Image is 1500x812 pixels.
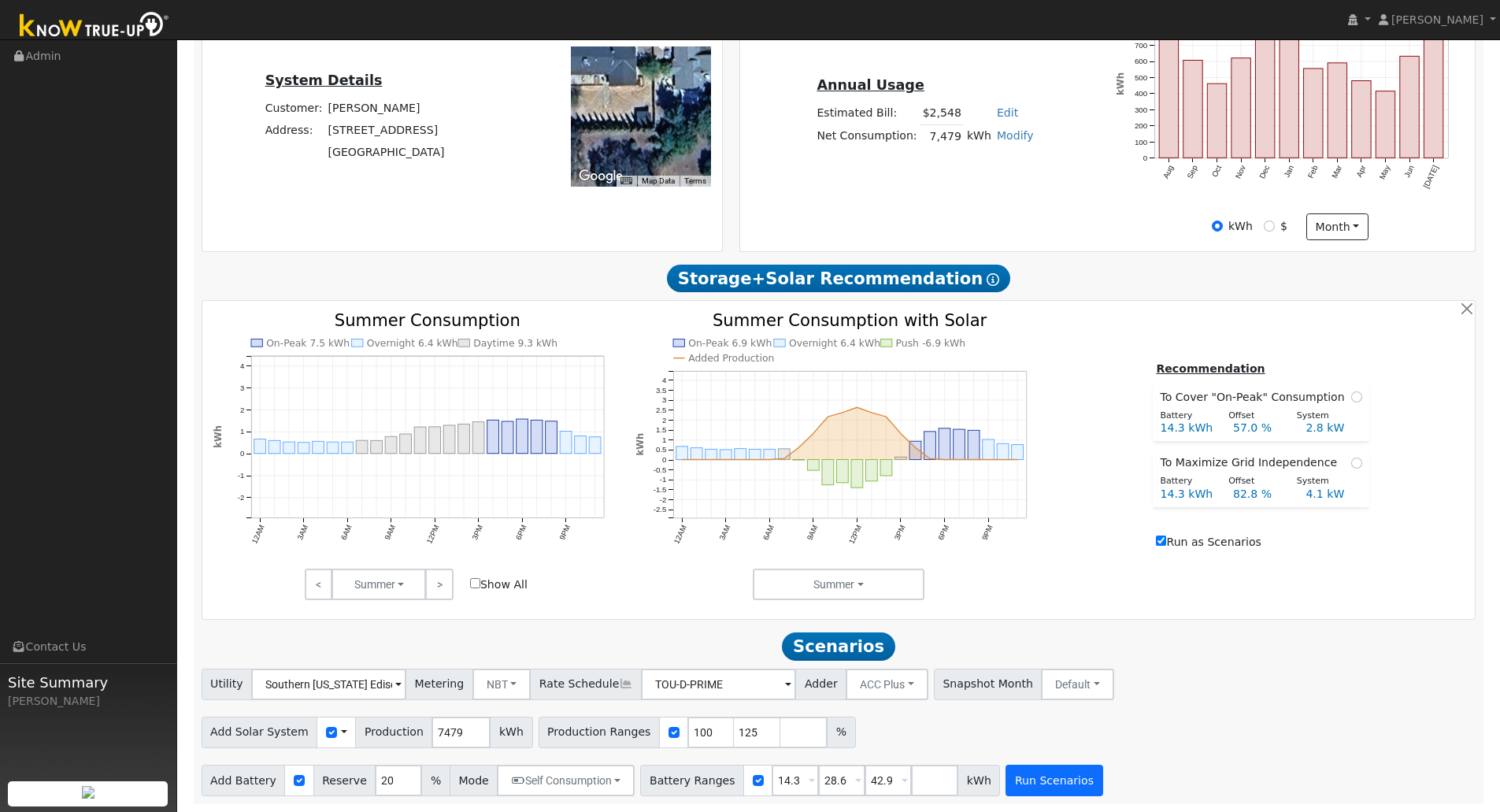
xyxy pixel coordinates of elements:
text: -2 [660,495,667,503]
rect: onclick="" [1352,81,1371,158]
td: Estimated Bill: [814,102,920,125]
span: Rate Schedule [530,669,642,700]
rect: onclick="" [691,447,702,459]
span: To Cover "On-Peak" Consumption [1160,389,1350,406]
button: Summer [331,569,426,600]
input: $ [1264,221,1275,232]
rect: onclick="" [1376,91,1395,158]
circle: onclick="" [754,458,757,461]
rect: onclick="" [458,424,470,453]
text: 4 [662,375,667,384]
text: kWh [635,432,646,455]
circle: onclick="" [710,458,713,461]
text: 0 [1143,154,1148,162]
text: 400 [1135,89,1148,98]
rect: onclick="" [1012,444,1024,459]
td: Customer: [262,97,325,119]
text: 9AM [383,523,397,541]
rect: onclick="" [1304,69,1323,158]
button: Summer [753,569,925,600]
rect: onclick="" [1231,58,1250,158]
input: Select a Utility [251,669,406,700]
rect: onclick="" [531,420,543,453]
text: 9PM [557,523,572,541]
text: 3PM [893,523,907,541]
rect: onclick="" [822,459,834,484]
text: 2.5 [656,405,666,413]
label: $ [1280,218,1287,235]
text: 6PM [936,523,950,541]
text: 9PM [980,523,994,541]
rect: onclick="" [706,449,717,459]
rect: onclick="" [502,421,513,454]
rect: onclick="" [414,427,426,454]
td: 7,479 [920,124,964,147]
rect: onclick="" [254,439,265,453]
span: To Maximize Grid Independence [1160,454,1343,471]
u: System Details [265,72,383,88]
span: kWh [957,765,1000,796]
circle: onclick="" [1016,458,1019,461]
text: kWh [1115,72,1126,95]
text: [DATE] [1422,164,1440,190]
rect: onclick="" [312,441,324,453]
text: 6AM [761,523,776,541]
div: 4.1 kW [1298,486,1370,502]
text: 0 [662,455,666,464]
rect: onclick="" [589,436,601,453]
rect: onclick="" [954,429,965,459]
div: Offset [1220,410,1289,423]
button: NBT [472,669,531,700]
label: Run as Scenarios [1156,534,1261,551]
span: Reserve [313,765,376,796]
rect: onclick="" [327,442,339,454]
button: ACC Plus [846,669,928,700]
span: Production Ranges [539,717,660,748]
div: Offset [1220,475,1289,488]
i: Show Help [987,273,999,286]
text: -1 [237,471,244,480]
a: > [425,569,453,600]
rect: onclick="" [880,459,892,475]
rect: onclick="" [779,448,791,459]
button: Self Consumption [497,765,635,796]
circle: onclick="" [928,457,931,460]
circle: onclick="" [972,458,976,461]
text: Apr [1355,164,1369,179]
span: Scenarios [782,632,894,661]
rect: onclick="" [385,436,397,453]
div: 14.3 kWh [1152,486,1224,502]
input: Select a Rate Schedule [641,669,796,700]
text: 1 [240,427,244,436]
rect: onclick="" [560,431,572,453]
text: Oct [1210,164,1224,179]
circle: onclick="" [856,406,859,409]
text: 3AM [295,523,309,541]
span: % [827,717,855,748]
circle: onclick="" [914,446,917,449]
rect: onclick="" [764,449,776,459]
text: 1 [662,435,666,443]
input: kWh [1212,221,1223,232]
text: Dec [1258,164,1272,180]
text: 0.5 [656,445,666,454]
text: 300 [1135,106,1148,114]
button: Default [1041,669,1114,700]
text: 100 [1135,138,1148,146]
text: 6PM [514,523,528,541]
text: Added Production [688,353,774,364]
rect: onclick="" [866,459,878,480]
rect: onclick="" [269,440,280,453]
text: On-Peak 6.9 kWh [688,338,772,349]
text: 12AM [250,523,266,544]
rect: onclick="" [1328,63,1347,158]
rect: onclick="" [1208,83,1227,158]
span: Utility [202,669,253,700]
circle: onclick="" [987,458,990,461]
button: month [1306,213,1369,240]
div: [PERSON_NAME] [8,693,169,710]
circle: onclick="" [680,458,683,461]
rect: onclick="" [429,427,441,454]
a: Open this area in Google Maps (opens a new window) [575,166,627,187]
circle: onclick="" [724,458,728,461]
